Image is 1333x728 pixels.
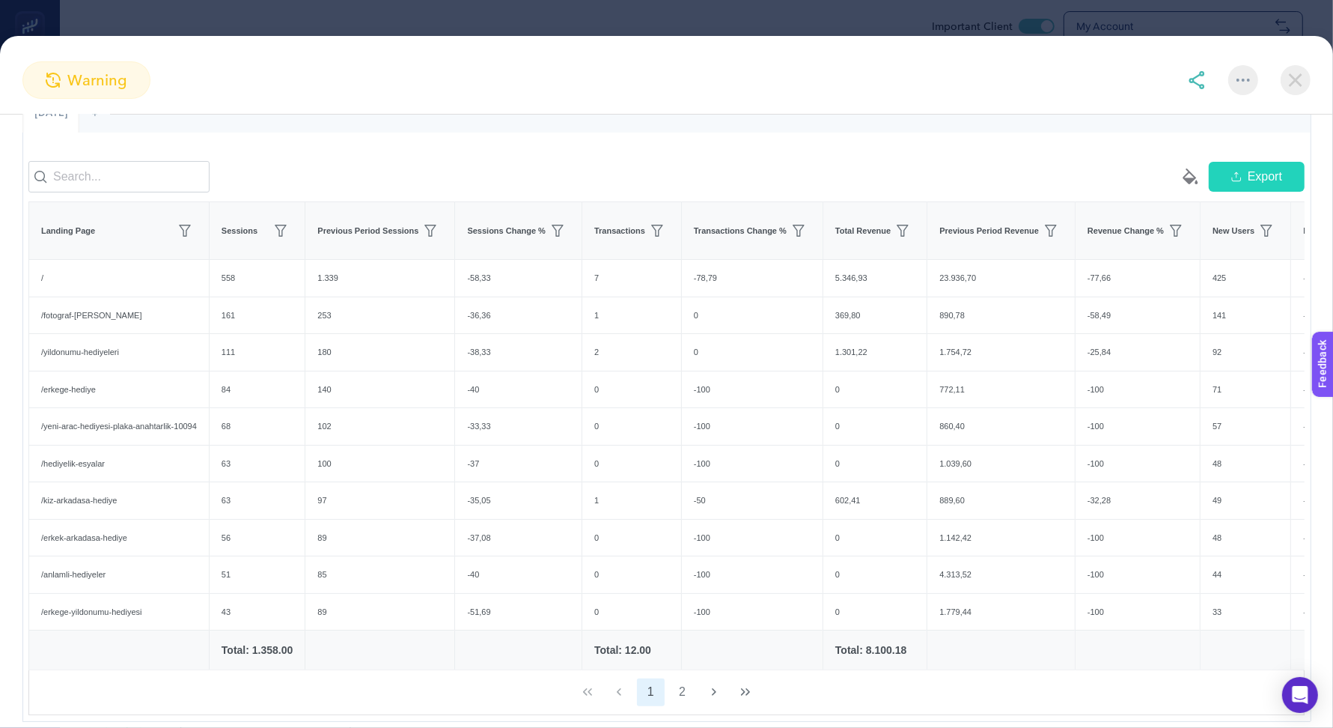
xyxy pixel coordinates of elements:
[682,446,823,482] div: -100
[927,594,1075,631] div: 1.779,44
[823,297,927,334] div: 369,80
[305,334,454,371] div: 180
[927,520,1075,556] div: 1.142,42
[28,161,210,192] input: Search...
[700,679,728,707] button: Next Page
[455,408,582,445] div: -33,33
[1201,482,1290,519] div: 49
[67,69,127,91] span: warning
[305,371,454,408] div: 140
[455,556,582,593] div: -40
[823,556,927,593] div: 0
[927,408,1075,445] div: 860,40
[1201,297,1290,334] div: 141
[9,4,57,16] span: Feedback
[29,594,209,631] div: /erkege-yildonumu-hediyesi
[594,643,669,658] div: Total: 12.00
[582,482,681,519] div: 1
[305,594,454,631] div: 89
[582,260,681,297] div: 7
[582,556,681,593] div: 0
[682,482,823,519] div: -50
[582,334,681,371] div: 2
[210,446,305,482] div: 63
[1212,225,1254,237] span: New Users
[637,679,665,707] button: 1
[731,679,760,707] button: Last Page
[835,225,891,237] span: Total Revenue
[455,334,582,371] div: -38,33
[1209,162,1305,192] button: Export
[823,594,927,631] div: 0
[455,482,582,519] div: -35,05
[1076,520,1200,556] div: -100
[210,482,305,519] div: 63
[29,482,209,519] div: /kiz-arkadasa-hediye
[594,225,645,237] span: Transactions
[1201,594,1290,631] div: 33
[305,260,454,297] div: 1.339
[1076,408,1200,445] div: -100
[1282,677,1318,713] div: Open Intercom Messenger
[1076,260,1200,297] div: -77,66
[455,371,582,408] div: -40
[41,225,95,237] span: Landing Page
[222,643,293,658] div: Total: 1.358.00
[210,371,305,408] div: 84
[29,556,209,593] div: /anlamli-hediyeler
[682,260,823,297] div: -78,79
[682,556,823,593] div: -100
[305,408,454,445] div: 102
[1076,297,1200,334] div: -58,49
[46,73,61,88] img: warning
[1201,520,1290,556] div: 48
[939,225,1039,237] span: Previous Period Revenue
[1201,408,1290,445] div: 57
[835,643,915,658] div: Total: 8.100.18
[582,371,681,408] div: 0
[823,260,927,297] div: 5.346,93
[1236,79,1250,82] img: More options
[927,371,1075,408] div: 772,11
[694,225,787,237] span: Transactions Change %
[1076,556,1200,593] div: -100
[823,446,927,482] div: 0
[455,446,582,482] div: -37
[582,297,681,334] div: 1
[1201,556,1290,593] div: 44
[29,371,209,408] div: /erkege-hediye
[1248,168,1282,186] span: Export
[222,225,257,237] span: Sessions
[927,482,1075,519] div: 889,60
[682,408,823,445] div: -100
[1281,65,1311,95] img: close-dialog
[823,334,927,371] div: 1.301,22
[823,408,927,445] div: 0
[29,334,209,371] div: /yildonumu-hediyeleri
[1201,260,1290,297] div: 425
[305,446,454,482] div: 100
[29,520,209,556] div: /erkek-arkadasa-hediye
[210,594,305,631] div: 43
[927,260,1075,297] div: 23.936,70
[1076,594,1200,631] div: -100
[317,225,418,237] span: Previous Period Sessions
[1188,71,1206,89] img: share
[210,520,305,556] div: 56
[927,297,1075,334] div: 890,78
[1076,446,1200,482] div: -100
[305,297,454,334] div: 253
[455,520,582,556] div: -37,08
[305,556,454,593] div: 85
[823,482,927,519] div: 602,41
[210,556,305,593] div: 51
[455,594,582,631] div: -51,69
[823,371,927,408] div: 0
[1088,225,1164,237] span: Revenue Change %
[305,482,454,519] div: 97
[467,225,546,237] span: Sessions Change %
[210,297,305,334] div: 161
[1076,334,1200,371] div: -25,84
[1201,371,1290,408] div: 71
[210,334,305,371] div: 111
